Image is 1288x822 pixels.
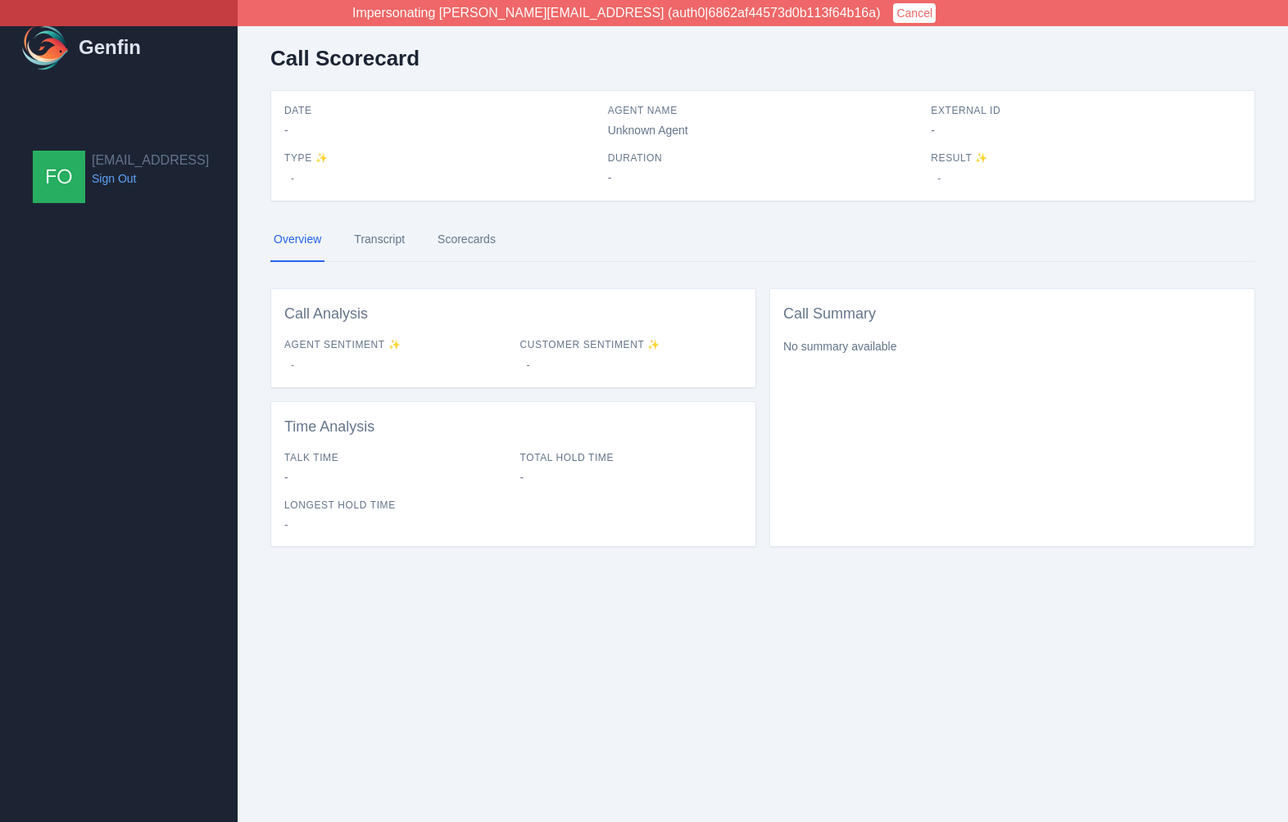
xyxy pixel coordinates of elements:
span: Talk Time [284,451,507,464]
h2: [EMAIL_ADDRESS] [92,151,209,170]
h3: Call Summary [783,302,1241,325]
span: Unknown Agent [608,124,688,137]
span: Date [284,104,595,117]
span: - [284,357,301,373]
button: Cancel [893,3,936,23]
a: Transcript [351,218,408,262]
img: founders@genfin.ai [33,151,85,203]
span: - [284,170,301,187]
h3: Call Analysis [284,302,742,325]
p: No summary available [783,338,1241,355]
span: External ID [931,104,1241,117]
span: - [284,469,507,486]
span: Agent Sentiment ✨ [284,338,507,351]
span: - [284,517,507,533]
span: Longest Hold Time [284,499,507,512]
span: - [931,170,947,187]
span: Type ✨ [284,151,595,165]
span: - [520,469,743,486]
span: Duration [608,151,918,165]
span: - [520,357,537,373]
h1: Genfin [79,34,141,61]
h2: Call Scorecard [270,46,420,70]
span: - [284,122,595,138]
a: Overview [270,218,324,262]
img: Logo [20,21,72,74]
a: Sign Out [92,170,209,187]
h3: Time Analysis [284,415,742,438]
span: - [608,169,918,186]
span: - [931,122,1241,138]
span: Customer Sentiment ✨ [520,338,743,351]
a: Scorecards [434,218,499,262]
span: Total Hold Time [520,451,743,464]
span: Result ✨ [931,151,1241,165]
nav: Tabs [270,218,1255,262]
span: Agent Name [608,104,918,117]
